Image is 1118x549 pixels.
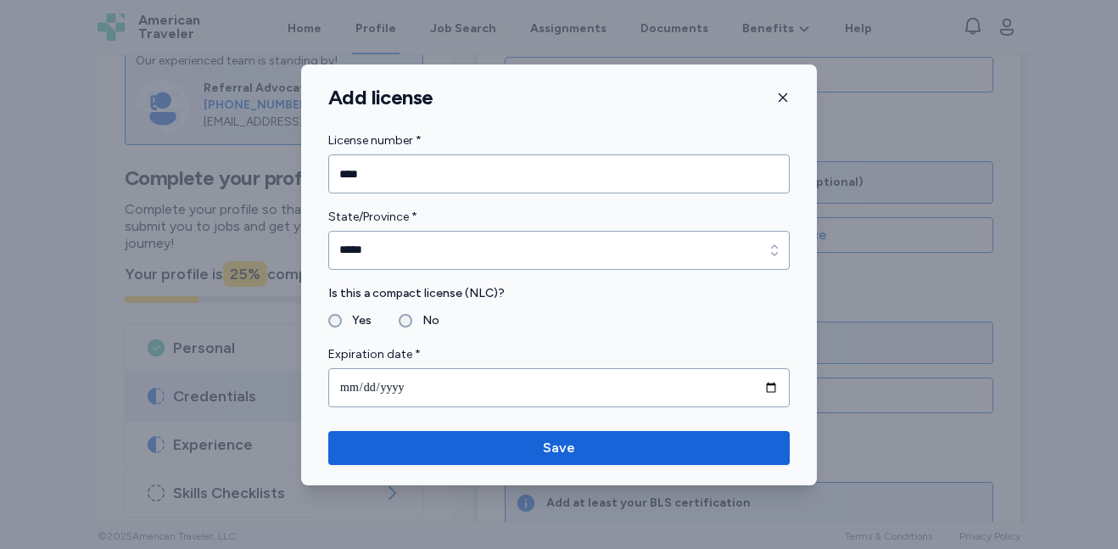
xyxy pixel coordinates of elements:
[328,283,790,304] label: Is this a compact license (NLC)?
[543,438,575,458] span: Save
[328,85,433,110] h1: Add license
[328,131,790,151] label: License number *
[328,207,790,227] label: State/Province *
[328,431,790,465] button: Save
[328,154,790,193] input: License number *
[412,311,439,331] label: No
[328,345,790,365] label: Expiration date *
[342,311,372,331] label: Yes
